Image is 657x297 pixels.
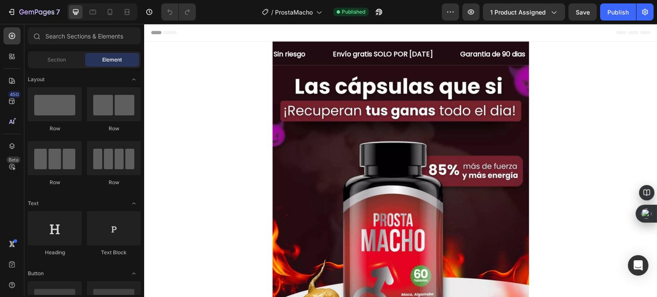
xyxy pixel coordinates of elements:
[316,24,381,37] p: Garantia de 90 dias
[127,267,141,280] span: Toggle open
[28,270,44,277] span: Button
[607,8,629,17] div: Publish
[127,73,141,86] span: Toggle open
[87,179,141,186] div: Row
[342,8,365,16] span: Published
[490,8,546,17] span: 1 product assigned
[127,197,141,210] span: Toggle open
[28,200,38,207] span: Text
[271,8,273,17] span: /
[6,156,21,163] div: Beta
[576,9,590,16] span: Save
[628,255,648,276] div: Open Intercom Messenger
[28,179,82,186] div: Row
[47,56,66,64] span: Section
[28,27,141,44] input: Search Sections & Elements
[28,249,82,256] div: Heading
[275,8,313,17] span: ProstaMacho
[28,125,82,132] div: Row
[8,91,21,98] div: 450
[144,24,657,297] iframe: Design area
[56,7,60,17] p: 7
[483,3,565,21] button: 1 product assigned
[87,249,141,256] div: Text Block
[102,56,122,64] span: Element
[3,3,64,21] button: 7
[87,125,141,132] div: Row
[568,3,597,21] button: Save
[600,3,636,21] button: Publish
[189,24,289,37] p: Envío gratis SOLO POR [DATE]
[161,3,196,21] div: Undo/Redo
[28,76,44,83] span: Layout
